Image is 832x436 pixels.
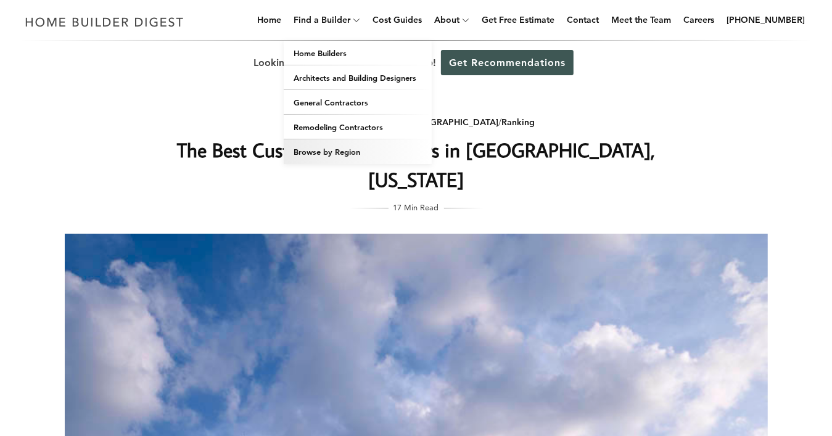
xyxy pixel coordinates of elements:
[393,200,439,214] span: 17 Min Read
[502,117,535,128] a: Ranking
[408,117,499,128] a: [GEOGRAPHIC_DATA]
[170,115,662,130] div: / / /
[20,10,189,34] img: Home Builder Digest
[170,135,662,194] h1: The Best Custom Home Builders in [GEOGRAPHIC_DATA], [US_STATE]
[284,115,432,139] a: Remodeling Contractors
[441,50,574,75] a: Get Recommendations
[284,65,432,90] a: Architects and Building Designers
[284,90,432,115] a: General Contractors
[284,41,432,65] a: Home Builders
[284,139,432,164] a: Browse by Region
